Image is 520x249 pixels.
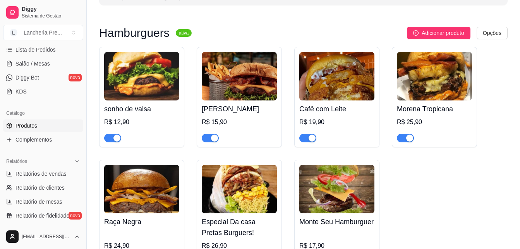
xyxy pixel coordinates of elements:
[3,133,83,146] a: Complementos
[176,29,192,37] sup: ativa
[3,107,83,119] div: Catálogo
[483,29,501,37] span: Opções
[299,118,374,127] div: R$ 19,90
[299,216,374,227] h4: Monte Seu Hamburguer
[422,29,464,37] span: Adicionar produto
[202,165,277,213] img: product-image
[104,104,179,114] h4: sonho de valsa
[3,182,83,194] a: Relatório de clientes
[24,29,62,36] div: Lancheria Pre ...
[3,168,83,180] a: Relatórios de vendas
[15,46,56,54] span: Lista de Pedidos
[3,43,83,56] a: Lista de Pedidos
[3,71,83,84] a: Diggy Botnovo
[3,85,83,98] a: KDS
[3,119,83,132] a: Produtos
[397,104,472,114] h4: Morena Tropicana
[3,209,83,222] a: Relatório de fidelidadenovo
[299,52,374,100] img: product-image
[299,104,374,114] h4: Cafê com Leite
[104,165,179,213] img: product-image
[104,52,179,100] img: product-image
[15,74,39,81] span: Diggy Bot
[15,88,27,95] span: KDS
[15,136,52,144] span: Complementos
[15,198,62,206] span: Relatório de mesas
[407,27,470,39] button: Adicionar produto
[202,52,277,100] img: product-image
[22,6,80,13] span: Diggy
[15,170,67,178] span: Relatórios de vendas
[104,118,179,127] div: R$ 12,90
[202,216,277,238] h4: Especial Da casa Pretas Burguers!
[104,216,179,227] h4: Raça Negra
[397,52,472,100] img: product-image
[15,60,50,67] span: Salão / Mesas
[22,233,71,240] span: [EMAIL_ADDRESS][DOMAIN_NAME]
[299,165,374,213] img: product-image
[6,158,27,164] span: Relatórios
[3,227,83,246] button: [EMAIL_ADDRESS][DOMAIN_NAME]
[397,118,472,127] div: R$ 25,90
[3,25,83,40] button: Select a team
[413,30,419,36] span: plus-circle
[202,118,277,127] div: R$ 15,90
[477,27,508,39] button: Opções
[15,122,37,130] span: Produtos
[202,104,277,114] h4: [PERSON_NAME]
[15,212,69,220] span: Relatório de fidelidade
[15,184,65,192] span: Relatório de clientes
[3,3,83,22] a: DiggySistema de Gestão
[3,195,83,208] a: Relatório de mesas
[99,28,170,38] h3: Hamburguers
[3,57,83,70] a: Salão / Mesas
[10,29,17,36] span: L
[22,13,80,19] span: Sistema de Gestão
